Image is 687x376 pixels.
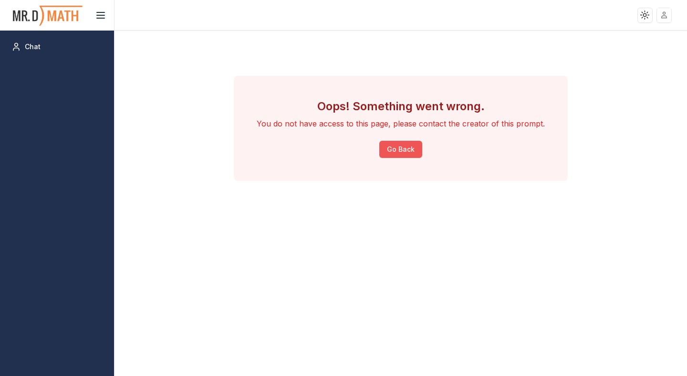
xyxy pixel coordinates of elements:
[257,118,545,129] p: You do not have access to this page, please contact the creator of this prompt.
[25,42,41,52] span: Chat
[657,8,671,22] img: placeholder-user.jpg
[379,141,422,158] button: Go Back
[12,3,83,28] img: PromptOwl
[8,38,106,55] a: Chat
[257,99,545,114] h3: Oops! Something went wrong.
